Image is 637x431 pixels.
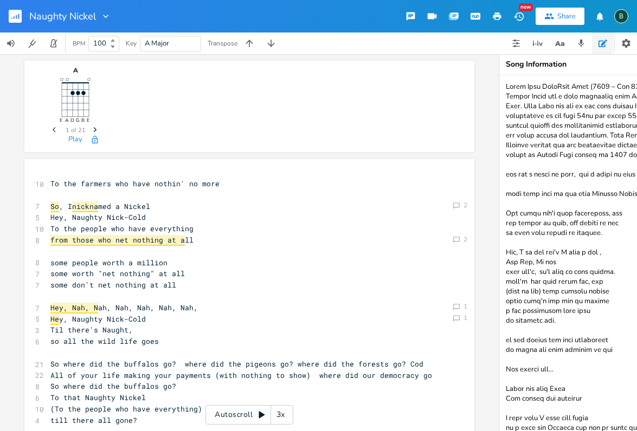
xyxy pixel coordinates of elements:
div: Autoscroll [205,405,293,425]
span: till there all gone? [50,415,137,425]
span: some don't net nothing at all [50,280,176,290]
button: Share [536,8,584,25]
span: so all the wild life goes [50,336,159,346]
span: Naughty Nickel [29,11,96,21]
div: 1 [464,303,467,310]
span: To that Naughty Nickel [50,393,146,402]
text: B [82,117,85,124]
span: some worth "net nothing" at all [50,269,185,278]
span: ah, Nah, Nah, Nah, Nah, [50,303,198,312]
text: G [76,117,80,124]
span: nickna [72,201,98,212]
div: 2 [464,236,467,243]
span: He [50,314,59,325]
div: 2 [464,202,467,208]
div: Share [557,11,576,21]
div: Key [126,40,137,47]
div: New [519,3,533,11]
span: To the people who have everything [50,224,194,233]
div: 3x [271,405,291,425]
text: E [60,117,63,124]
div: Transpose [208,40,237,47]
span: Hey, Nah, N [50,303,98,314]
button: New [508,6,530,26]
span: So where did the buffalos go? [50,381,176,391]
div: BPM [73,41,85,47]
span: All of your life making your payments (with nothing to show) where did our democracy go [50,370,432,380]
span: Hey, Naughty Nick-Cold [50,212,146,222]
span: So where did the buffalos go? where did the pigeons go? where did the forests go? Cod [50,359,423,369]
text: A [66,117,69,124]
text: D [71,117,75,124]
span: some people worth a million [50,258,168,267]
span: from those who net nothing at a [50,235,185,246]
button: B [614,4,628,29]
span: , I med a Nickel [50,201,150,211]
span: A Major [145,38,169,48]
div: 1 [464,315,467,321]
span: 1 of 21 [66,127,86,133]
span: (To the people who have everything) [50,404,202,414]
button: Play [68,135,82,145]
span: Til there's Naught, [50,325,133,335]
span: So [50,201,59,212]
span: To the farmers who have nothin' no more [50,179,220,188]
text: E [87,117,90,124]
div: BruCe [614,9,628,23]
span: ll [50,235,194,245]
div: A [48,67,102,74]
span: y, Naughty Nick-Cold [50,314,146,324]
